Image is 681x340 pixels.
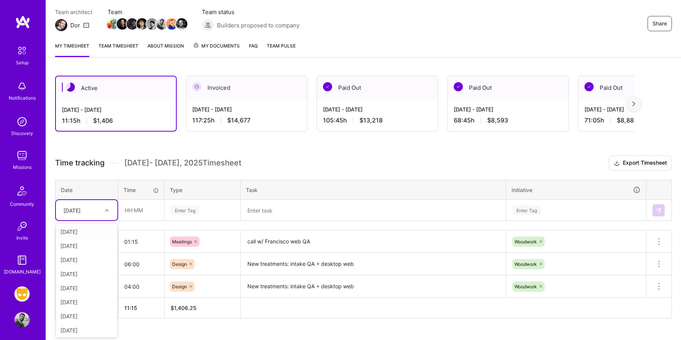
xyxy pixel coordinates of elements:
div: [DATE] - [DATE] [454,105,562,113]
a: Grindr: Design [13,286,32,302]
img: discovery [14,114,30,129]
img: setup [14,43,30,59]
div: Initiative [512,186,641,194]
span: Share [652,20,667,27]
th: Type [165,180,241,200]
div: Community [10,200,34,208]
div: [DATE] [56,239,117,253]
div: Setup [16,59,29,67]
span: $1,406 [93,117,113,125]
div: Invoiced [186,76,307,99]
div: Active [56,76,176,100]
a: FAQ [249,42,258,57]
img: Team Member Avatar [136,18,148,30]
a: User Avatar [13,312,32,327]
img: Team Member Avatar [117,18,128,30]
span: Woodwork [515,239,537,245]
div: 11:15 h [62,117,170,125]
img: Paid Out [584,82,594,91]
a: Team Member Avatar [147,17,157,30]
img: Community [13,182,31,200]
span: $8,593 [487,116,508,124]
span: Time tracking [55,158,105,168]
div: Paid Out [317,76,438,99]
div: [DATE] [56,267,117,281]
a: My Documents [193,42,240,57]
img: Grindr: Design [14,286,30,302]
div: Discovery [11,129,33,137]
img: Team Member Avatar [176,18,187,30]
div: [DATE] - [DATE] [192,105,301,113]
img: Team Member Avatar [107,18,118,30]
img: Invoiced [192,82,201,91]
div: Paid Out [448,76,569,99]
input: HH:MM [119,200,164,220]
div: 105:45 h [323,116,432,124]
textarea: New treatments: intake QA + desktop web [241,254,505,275]
span: My Documents [193,42,240,50]
div: 68:45 h [454,116,562,124]
img: Team Member Avatar [146,18,158,30]
img: Team Member Avatar [127,18,138,30]
img: Builders proposed to company [202,19,214,31]
span: Team [108,8,187,16]
div: [DATE] - [DATE] [323,105,432,113]
a: Team Member Avatar [177,17,187,30]
img: Submit [656,207,662,213]
div: Invite [16,234,28,242]
span: Woodwork [515,284,537,289]
i: icon Mail [83,22,89,28]
div: Enter Tag [171,204,199,216]
img: teamwork [14,148,30,163]
span: Builders proposed to company [217,21,299,29]
img: Team Member Avatar [156,18,168,30]
div: [DATE] [56,281,117,295]
a: My timesheet [55,42,89,57]
input: HH:MM [118,232,164,252]
a: Team timesheet [98,42,138,57]
span: Team architect [55,8,92,16]
th: Date [55,180,118,200]
button: Share [648,16,672,31]
span: Design [172,261,187,267]
input: HH:MM [118,254,164,274]
div: [DATE] - [DATE] [62,106,170,114]
i: icon Download [614,159,620,167]
div: Dor [70,21,80,29]
a: About Mission [147,42,184,57]
a: Team Member Avatar [157,17,167,30]
a: Team Member Avatar [108,17,117,30]
span: [DATE] - [DATE] , 2025 Timesheet [124,158,241,168]
img: User Avatar [14,312,30,327]
img: bell [14,79,30,94]
a: Team Member Avatar [127,17,137,30]
span: Team Pulse [267,43,296,49]
div: [DATE] [56,309,117,323]
th: Total [55,298,118,318]
div: [DATE] [56,323,117,337]
a: Team Member Avatar [117,17,127,30]
th: 11:15 [118,298,165,318]
textarea: call w/ Francisco web QA [241,231,505,252]
img: Paid Out [454,82,463,91]
div: 117:25 h [192,116,301,124]
i: icon Chevron [105,208,109,212]
img: Active [66,83,75,92]
button: Export Timesheet [609,156,672,171]
span: $13,218 [360,116,383,124]
a: Team Pulse [267,42,296,57]
span: Meetings [172,239,192,245]
span: $8,885 [617,116,638,124]
a: Team Member Avatar [137,17,147,30]
div: Missions [13,163,32,171]
div: Enter Tag [513,204,541,216]
span: $ 1,406.25 [171,305,196,311]
div: [DATE] [56,253,117,267]
a: Team Member Avatar [167,17,177,30]
div: [DOMAIN_NAME] [4,268,41,276]
textarea: New treatments: intake QA + desktop web [241,276,505,297]
img: Paid Out [323,82,332,91]
img: Invite [14,219,30,234]
div: Notifications [9,94,36,102]
span: Design [172,284,187,289]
